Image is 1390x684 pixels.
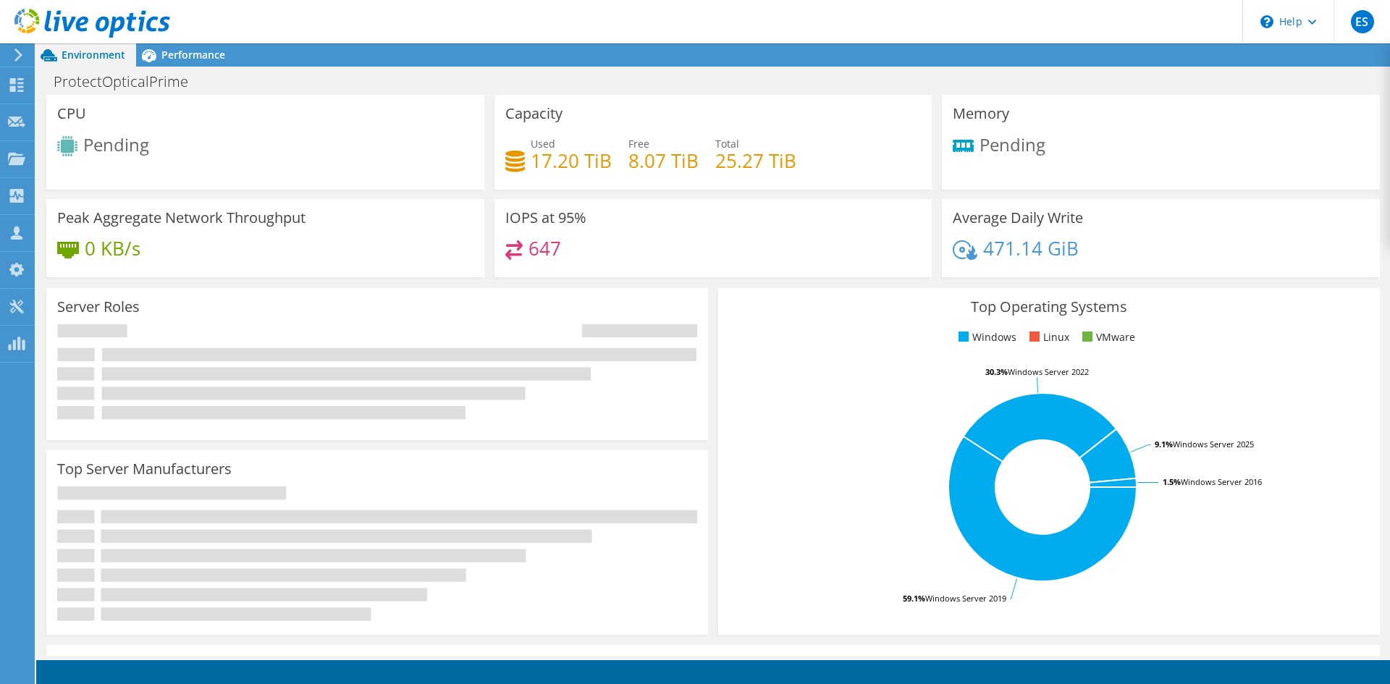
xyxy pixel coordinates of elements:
span: Environment [62,48,125,62]
h3: Capacity [505,106,563,122]
h3: Memory [953,106,1009,122]
span: Performance [161,48,225,62]
h3: Server Roles [57,299,140,315]
h4: 25.27 TiB [715,153,796,169]
li: Windows [955,329,1016,345]
tspan: 9.1% [1155,439,1173,449]
h3: Top Server Manufacturers [57,461,232,477]
h4: 647 [528,240,561,256]
span: Free [628,137,649,151]
span: Total [715,137,739,151]
h3: CPU [57,106,86,122]
tspan: 59.1% [903,593,925,604]
h1: ProtectOpticalPrime [47,74,211,90]
svg: \n [1260,15,1273,28]
li: Linux [1026,329,1069,345]
h4: 0 KB/s [85,240,140,256]
h4: 471.14 GiB [983,240,1079,256]
h4: 8.07 TiB [628,153,699,169]
span: ES [1351,10,1374,33]
tspan: Windows Server 2019 [925,593,1006,604]
tspan: Windows Server 2022 [1008,366,1089,377]
tspan: Windows Server 2016 [1181,476,1262,487]
span: Pending [83,132,149,156]
tspan: 30.3% [985,366,1008,377]
h3: Top Operating Systems [729,299,1369,315]
h3: IOPS at 95% [505,210,586,226]
tspan: Windows Server 2025 [1173,439,1254,449]
span: Used [531,137,555,151]
li: VMware [1079,329,1135,345]
span: Pending [980,132,1045,156]
h3: Average Daily Write [953,210,1083,226]
h4: 17.20 TiB [531,153,612,169]
h3: Peak Aggregate Network Throughput [57,210,306,226]
tspan: 1.5% [1163,476,1181,487]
